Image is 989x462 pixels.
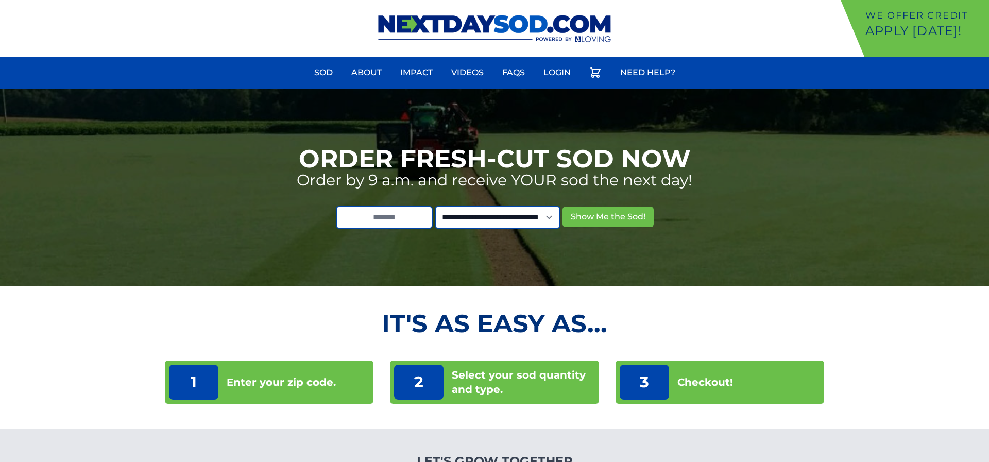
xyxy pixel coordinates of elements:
a: Need Help? [614,60,681,85]
p: 1 [169,365,218,400]
p: Select your sod quantity and type. [452,368,594,397]
p: We offer Credit [865,8,985,23]
a: FAQs [496,60,531,85]
a: Sod [308,60,339,85]
p: Enter your zip code. [227,375,336,389]
p: Apply [DATE]! [865,23,985,39]
p: Checkout! [677,375,733,389]
p: 2 [394,365,444,400]
a: About [345,60,388,85]
a: Login [537,60,577,85]
button: Show Me the Sod! [562,207,654,227]
p: 3 [620,365,669,400]
a: Impact [394,60,439,85]
p: Order by 9 a.m. and receive YOUR sod the next day! [297,171,692,190]
h1: Order Fresh-Cut Sod Now [299,146,691,171]
h2: It's as Easy As... [165,311,824,336]
a: Videos [445,60,490,85]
